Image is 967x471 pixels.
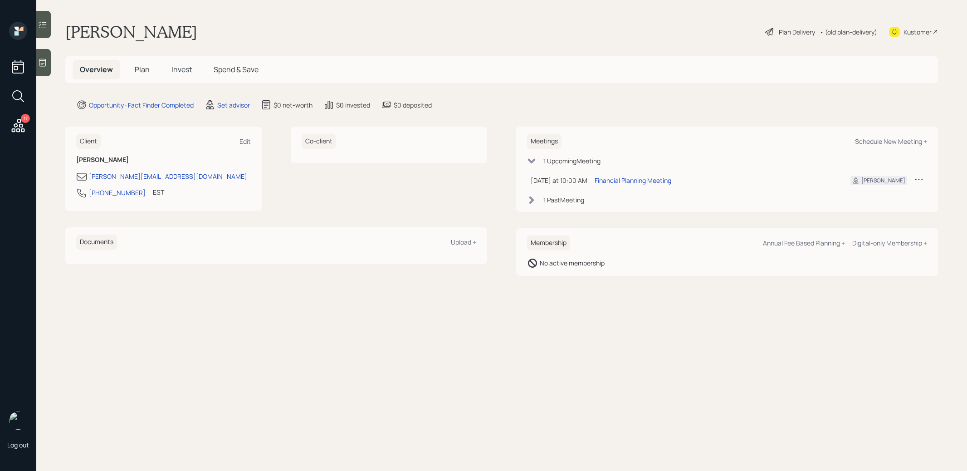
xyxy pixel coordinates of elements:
[217,100,250,110] div: Set advisor
[861,177,905,185] div: [PERSON_NAME]
[9,412,27,430] img: treva-nostdahl-headshot.png
[239,137,251,146] div: Edit
[65,22,197,42] h1: [PERSON_NAME]
[394,100,432,110] div: $0 deposited
[273,100,313,110] div: $0 net-worth
[214,64,259,74] span: Spend & Save
[89,188,146,197] div: [PHONE_NUMBER]
[135,64,150,74] span: Plan
[7,441,29,449] div: Log out
[76,134,101,149] h6: Client
[336,100,370,110] div: $0 invested
[820,27,877,37] div: • (old plan-delivery)
[171,64,192,74] span: Invest
[89,100,194,110] div: Opportunity · Fact Finder Completed
[852,239,927,247] div: Digital-only Membership +
[89,172,247,181] div: [PERSON_NAME][EMAIL_ADDRESS][DOMAIN_NAME]
[904,27,932,37] div: Kustomer
[763,239,845,247] div: Annual Fee Based Planning +
[527,235,570,250] h6: Membership
[76,235,117,250] h6: Documents
[527,134,562,149] h6: Meetings
[80,64,113,74] span: Overview
[855,137,927,146] div: Schedule New Meeting +
[21,114,30,123] div: 17
[153,187,164,197] div: EST
[451,238,476,246] div: Upload +
[779,27,815,37] div: Plan Delivery
[543,156,601,166] div: 1 Upcoming Meeting
[76,156,251,164] h6: [PERSON_NAME]
[302,134,336,149] h6: Co-client
[595,176,671,185] div: Financial Planning Meeting
[531,176,587,185] div: [DATE] at 10:00 AM
[543,195,584,205] div: 1 Past Meeting
[540,258,605,268] div: No active membership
